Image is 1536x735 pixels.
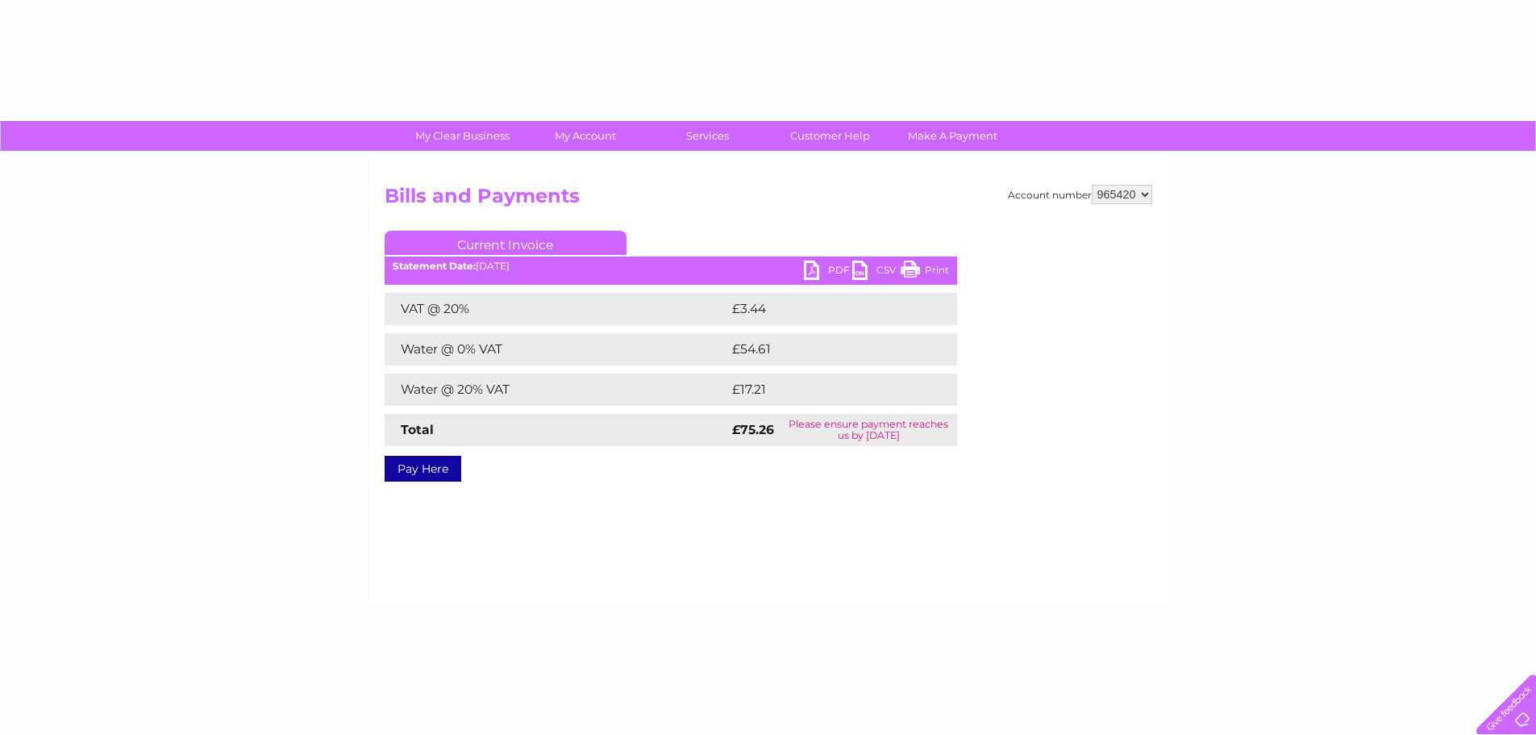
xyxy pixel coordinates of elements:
a: My Account [518,121,651,151]
div: [DATE] [385,261,957,272]
a: Services [641,121,774,151]
a: PDF [804,261,852,284]
td: Please ensure payment reaches us by [DATE] [780,414,957,446]
a: Print [901,261,949,284]
a: Make A Payment [886,121,1019,151]
div: Account number [1008,185,1152,204]
td: £54.61 [728,333,923,365]
td: Water @ 20% VAT [385,374,728,406]
a: Customer Help [764,121,897,151]
td: £3.44 [728,293,920,325]
strong: £75.26 [732,422,774,437]
a: Pay Here [385,456,461,482]
td: Water @ 0% VAT [385,333,728,365]
a: Current Invoice [385,231,626,255]
strong: Total [401,422,434,437]
h2: Bills and Payments [385,185,1152,215]
a: My Clear Business [396,121,529,151]
td: VAT @ 20% [385,293,728,325]
td: £17.21 [728,374,920,406]
b: Statement Date: [393,260,476,272]
a: CSV [852,261,901,284]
